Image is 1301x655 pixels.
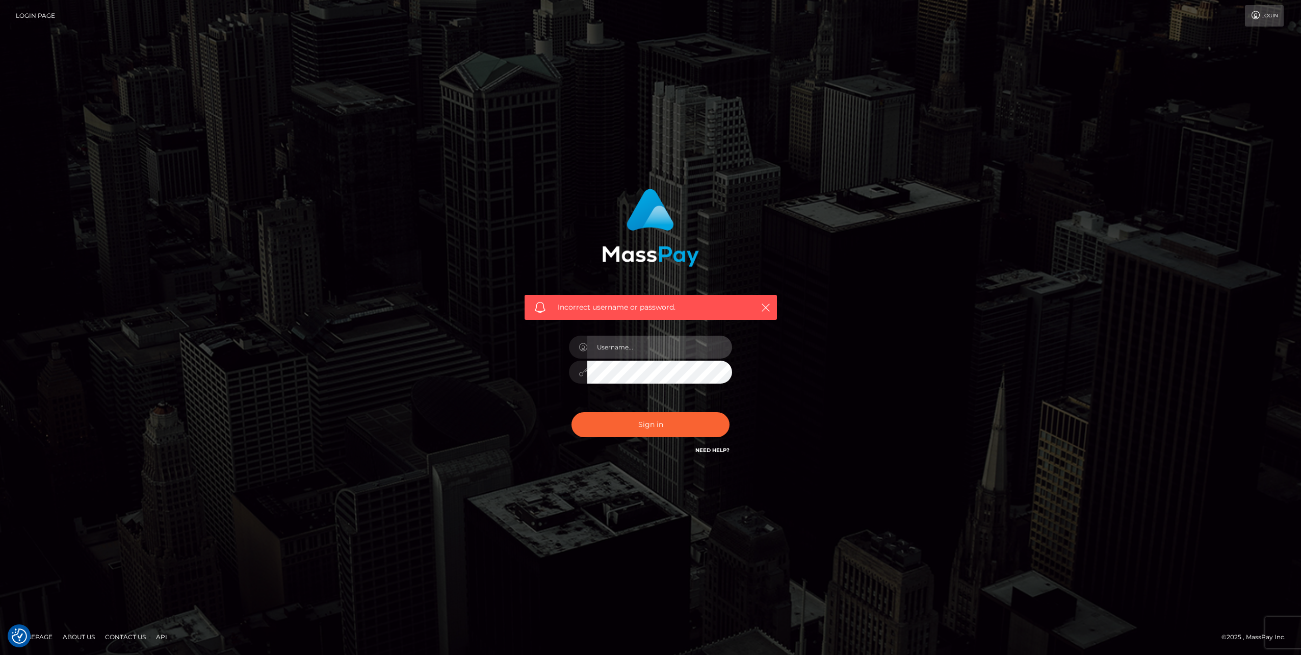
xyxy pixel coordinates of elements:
[16,5,55,27] a: Login Page
[152,629,171,645] a: API
[1221,632,1293,643] div: © 2025 , MassPay Inc.
[558,302,744,313] span: Incorrect username or password.
[59,629,99,645] a: About Us
[101,629,150,645] a: Contact Us
[571,412,730,437] button: Sign in
[12,628,27,644] img: Revisit consent button
[11,629,57,645] a: Homepage
[12,628,27,644] button: Consent Preferences
[1245,5,1284,27] a: Login
[602,189,699,267] img: MassPay Login
[695,447,730,454] a: Need Help?
[587,336,732,359] input: Username...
